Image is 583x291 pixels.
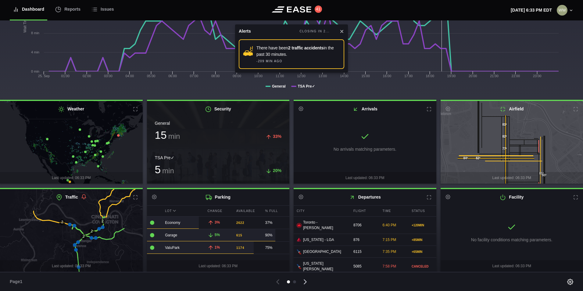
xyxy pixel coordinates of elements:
[168,74,177,78] text: 06:00
[211,74,220,78] text: 08:00
[340,74,349,78] text: 14:00
[380,206,407,216] div: Time
[294,172,436,184] div: Last updated: 06:33 PM
[303,237,334,242] span: [US_STATE] - LGA
[162,206,203,216] div: Lot
[38,74,50,78] tspan: 25. Sep
[155,155,282,161] div: TSA Pre✓
[303,261,346,272] span: [US_STATE][PERSON_NAME]
[190,74,199,78] text: 07:00
[262,206,290,216] div: % Full
[294,189,436,205] h2: Departures
[236,233,242,238] b: 615
[80,234,87,240] div: 2
[147,189,290,205] h2: Parking
[254,74,263,78] text: 10:00
[31,31,39,35] tspan: 8 min
[165,233,177,237] span: Garage
[533,74,542,78] text: 23:00
[236,246,244,250] b: 1174
[155,130,180,140] h3: 15
[256,59,282,63] div: -209 MIN AGO
[412,250,433,254] div: + 65 MIN
[265,245,287,250] div: 75%
[412,223,433,228] div: + 120 MIN
[426,74,434,78] text: 18:00
[300,29,330,34] div: CLOSING IN 2...
[233,74,241,78] text: 09:00
[265,220,287,225] div: 37%
[147,74,156,78] text: 05:00
[512,74,520,78] text: 22:00
[147,101,290,117] h2: Security
[490,74,499,78] text: 21:00
[236,221,244,225] b: 2622
[294,206,349,216] div: City
[273,168,281,173] span: 20%
[233,206,261,216] div: Available
[31,50,39,54] tspan: 4 min
[168,132,180,140] span: min
[298,84,315,88] tspan: TSA Pre✓
[59,219,65,225] div: 2
[31,70,39,73] tspan: 0 min
[155,164,174,175] h3: 5
[99,218,106,225] div: 2
[511,7,552,13] p: [DATE] 6:33 PM EDT
[165,221,180,225] span: Economy
[162,167,174,175] span: min
[215,233,220,237] span: 5%
[256,45,340,58] div: There have been in the past 30 minutes.
[83,74,91,78] text: 02:00
[350,234,378,246] div: 876
[89,228,95,235] div: 2
[297,74,306,78] text: 12:00
[205,206,232,216] div: Change
[272,84,286,88] tspan: General
[303,220,346,231] span: Toronto - [PERSON_NAME]
[469,74,477,78] text: 20:00
[215,245,220,250] span: 1%
[315,5,322,13] button: 41
[350,206,378,216] div: Flight
[350,219,378,231] div: 8706
[239,28,251,34] div: Alerts
[383,250,396,254] span: 7:35 PM
[294,101,436,117] h2: Arrivals
[471,237,553,243] p: No facility conditions matching parameters.
[61,74,70,78] text: 01:00
[155,120,282,127] div: General
[383,74,392,78] text: 16:00
[104,74,113,78] text: 03:00
[404,74,413,78] text: 17:00
[409,206,436,216] div: Status
[319,74,327,78] text: 13:00
[350,246,378,257] div: 6115
[126,74,134,78] text: 04:00
[10,278,25,285] span: Page 1
[303,249,341,254] span: [GEOGRAPHIC_DATA]
[265,232,287,238] div: 90%
[215,220,220,225] span: 3%
[273,134,281,139] span: 33%
[165,246,180,250] span: ValuPark
[383,264,396,268] span: 7:58 PM
[147,260,290,272] div: Last updated: 06:33 PM
[361,74,370,78] text: 15:00
[23,15,27,33] tspan: Wait Times
[288,45,324,50] strong: 2 traffic accidents
[447,74,456,78] text: 19:00
[350,260,378,272] div: 5085
[276,74,284,78] text: 11:00
[147,181,290,192] div: Last updated: 06:33 PM
[383,223,396,227] span: 6:40 PM
[383,238,396,242] span: 7:15 PM
[412,264,433,269] div: CANCELED
[557,5,567,16] img: 44fab04170f095a2010eee22ca678195
[412,238,433,242] div: + 85 MIN
[334,146,396,153] p: No arrivals matching parameters.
